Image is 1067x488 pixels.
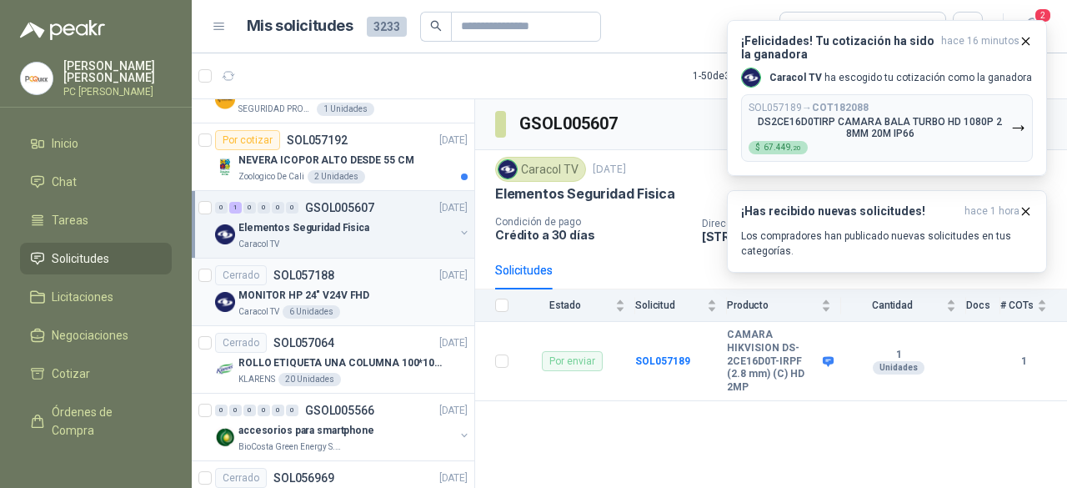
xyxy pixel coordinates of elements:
[495,185,674,203] p: Elementos Seguridad Fisica
[727,299,818,311] span: Producto
[258,202,270,214] div: 0
[495,261,553,279] div: Solicitudes
[1000,289,1067,322] th: # COTs
[841,349,956,362] b: 1
[518,299,612,311] span: Estado
[742,68,760,87] img: Company Logo
[52,249,109,268] span: Solicitudes
[1000,354,1047,370] b: 1
[238,373,275,386] p: KLARENS
[52,134,78,153] span: Inicio
[841,289,966,322] th: Cantidad
[229,405,242,416] div: 0
[518,289,635,322] th: Estado
[238,153,413,169] p: NEVERA ICOPOR ALTO DESDE 55 CM
[20,396,172,446] a: Órdenes de Compra
[317,103,374,116] div: 1 Unidades
[63,87,172,97] p: PC [PERSON_NAME]
[273,269,334,281] p: SOL057188
[635,355,690,367] a: SOL057189
[215,265,267,285] div: Cerrado
[20,243,172,274] a: Solicitudes
[215,405,228,416] div: 0
[791,144,801,152] span: ,20
[238,170,304,184] p: Zoologico De Cali
[192,326,474,394] a: CerradoSOL057064[DATE] Company LogoROLLO ETIQUETA UNA COLUMNA 100*100*500unKLARENS20 Unidades
[1017,12,1047,42] button: 2
[439,403,468,419] p: [DATE]
[741,34,934,61] h3: ¡Felicidades! Tu cotización ha sido la ganadora
[238,423,374,439] p: accesorios para smartphone
[439,133,468,148] p: [DATE]
[286,405,298,416] div: 0
[52,211,88,229] span: Tareas
[439,200,468,216] p: [DATE]
[215,333,267,353] div: Cerrado
[439,335,468,351] p: [DATE]
[273,472,334,484] p: SOL056969
[215,130,280,150] div: Por cotizar
[635,289,727,322] th: Solicitud
[873,361,924,375] div: Unidades
[52,365,90,383] span: Cotizar
[966,289,1000,322] th: Docs
[273,337,334,349] p: SOL057064
[812,102,869,113] b: COT182088
[238,305,279,319] p: Caracol TV
[308,170,365,184] div: 2 Unidades
[20,166,172,198] a: Chat
[215,360,235,380] img: Company Logo
[238,440,343,454] p: BioCosta Green Energy S.A.S
[243,202,256,214] div: 0
[238,288,369,304] p: MONITOR HP 24" V24V FHD
[20,319,172,351] a: Negociaciones
[727,329,819,394] b: CAMARA HIKVISION DS-2CE16D0T-IRPF (2.8 mm) (C) HD 2MP
[498,160,517,179] img: Company Logo
[20,204,172,236] a: Tareas
[964,204,1019,219] span: hace 1 hora
[272,202,284,214] div: 0
[727,289,841,322] th: Producto
[727,20,1047,176] button: ¡Felicidades! Tu cotización ha sido la ganadorahace 16 minutos Company LogoCaracol TV ha escogido...
[192,259,474,326] a: CerradoSOL057188[DATE] Company LogoMONITOR HP 24" V24V FHDCaracol TV6 Unidades
[542,351,603,371] div: Por enviar
[215,468,267,488] div: Cerrado
[20,20,105,40] img: Logo peakr
[495,216,689,228] p: Condición de pago
[941,34,1019,61] span: hace 16 minutos
[20,128,172,159] a: Inicio
[21,63,53,94] img: Company Logo
[702,218,964,229] p: Dirección
[238,238,279,251] p: Caracol TV
[52,326,128,345] span: Negociaciones
[741,94,1033,162] button: SOL057189→COT182088DS2CE16D0TIRP CAMARA BALA TURBO HD 1080P 2 8MM 20M IP66$67.449,20
[790,18,825,36] div: Todas
[727,190,1047,273] button: ¡Has recibido nuevas solicitudes!hace 1 hora Los compradores han publicado nuevas solicitudes en ...
[1000,299,1034,311] span: # COTs
[749,102,869,114] p: SOL057189 →
[20,358,172,390] a: Cotizar
[769,71,1032,85] p: ha escogido tu cotización como la ganadora
[749,116,1011,139] p: DS2CE16D0TIRP CAMARA BALA TURBO HD 1080P 2 8MM 20M IP66
[238,220,369,236] p: Elementos Seguridad Fisica
[305,202,374,214] p: GSOL005607
[439,268,468,284] p: [DATE]
[215,157,235,177] img: Company Logo
[192,123,474,191] a: Por cotizarSOL057192[DATE] Company LogoNEVERA ICOPOR ALTO DESDE 55 CMZoologico De Cali2 Unidades
[278,373,341,386] div: 20 Unidades
[305,405,374,416] p: GSOL005566
[215,224,235,244] img: Company Logo
[20,281,172,313] a: Licitaciones
[272,405,284,416] div: 0
[283,305,340,319] div: 6 Unidades
[247,14,353,38] h1: Mis solicitudes
[238,103,313,116] p: SEGURIDAD PROVISER LTDA
[287,134,348,146] p: SOL057192
[215,198,471,251] a: 0 1 0 0 0 0 GSOL005607[DATE] Company LogoElementos Seguridad FisicaCaracol TV
[593,162,626,178] p: [DATE]
[519,111,620,137] h3: GSOL005607
[258,405,270,416] div: 0
[741,204,958,219] h3: ¡Has recibido nuevas solicitudes!
[769,72,822,83] b: Caracol TV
